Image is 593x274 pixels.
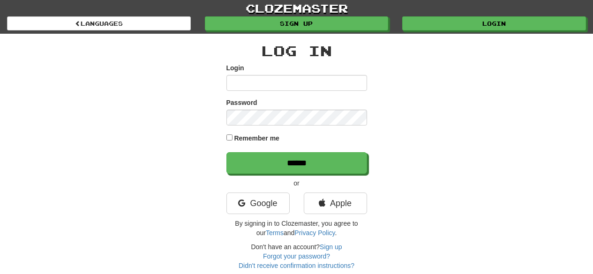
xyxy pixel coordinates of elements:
a: Terms [266,229,284,237]
label: Remember me [234,133,279,143]
a: Privacy Policy [294,229,335,237]
a: Languages [7,16,191,30]
a: Didn't receive confirmation instructions? [239,262,354,269]
p: By signing in to Clozemaster, you agree to our and . [226,219,367,237]
h2: Log In [226,43,367,59]
label: Login [226,63,244,73]
a: Apple [304,193,367,214]
div: Don't have an account? [226,242,367,270]
label: Password [226,98,257,107]
a: Sign up [205,16,389,30]
p: or [226,178,367,188]
a: Google [226,193,290,214]
a: Login [402,16,586,30]
a: Sign up [320,243,342,251]
a: Forgot your password? [263,252,330,260]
